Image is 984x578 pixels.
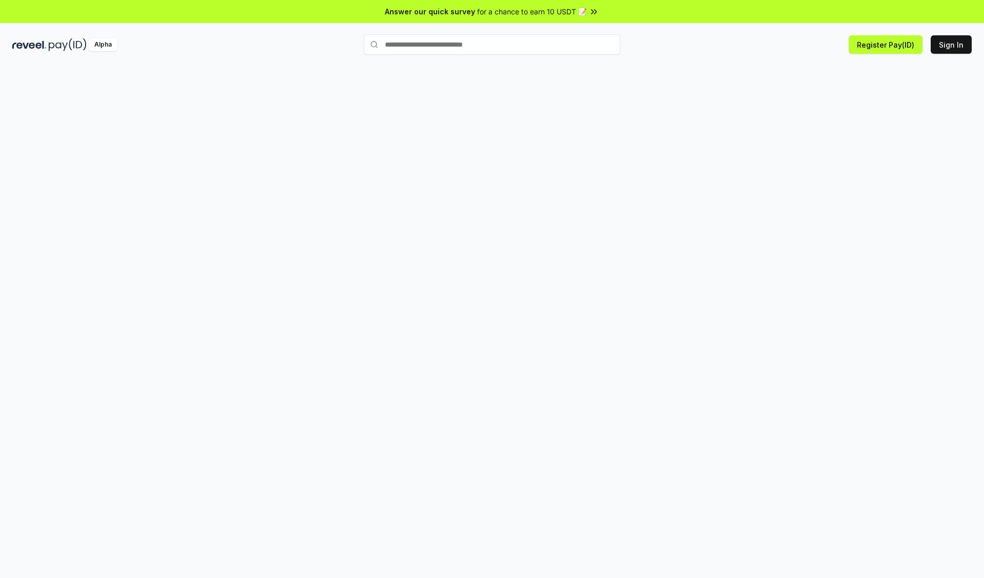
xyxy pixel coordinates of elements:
button: Sign In [931,35,972,54]
span: for a chance to earn 10 USDT 📝 [477,6,587,17]
img: pay_id [49,38,87,51]
button: Register Pay(ID) [849,35,922,54]
img: reveel_dark [12,38,47,51]
div: Alpha [89,38,117,51]
span: Answer our quick survey [385,6,475,17]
